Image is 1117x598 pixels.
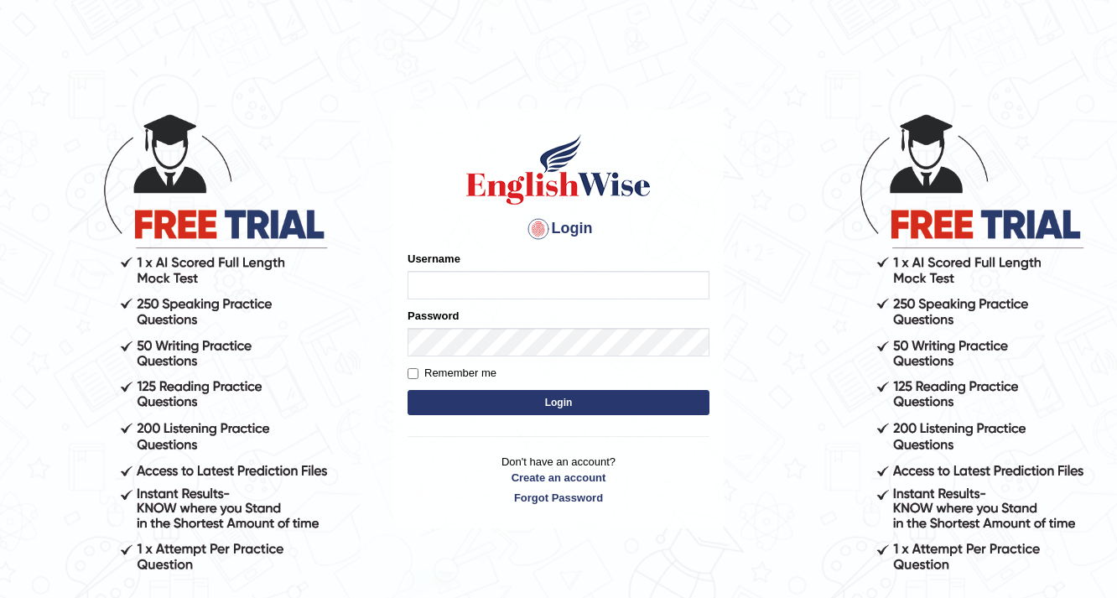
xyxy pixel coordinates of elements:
a: Forgot Password [408,490,709,506]
input: Remember me [408,368,418,379]
label: Username [408,251,460,267]
label: Password [408,308,459,324]
a: Create an account [408,470,709,486]
p: Don't have an account? [408,454,709,506]
label: Remember me [408,365,496,382]
button: Login [408,390,709,415]
img: Logo of English Wise sign in for intelligent practice with AI [463,132,654,207]
h4: Login [408,216,709,242]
